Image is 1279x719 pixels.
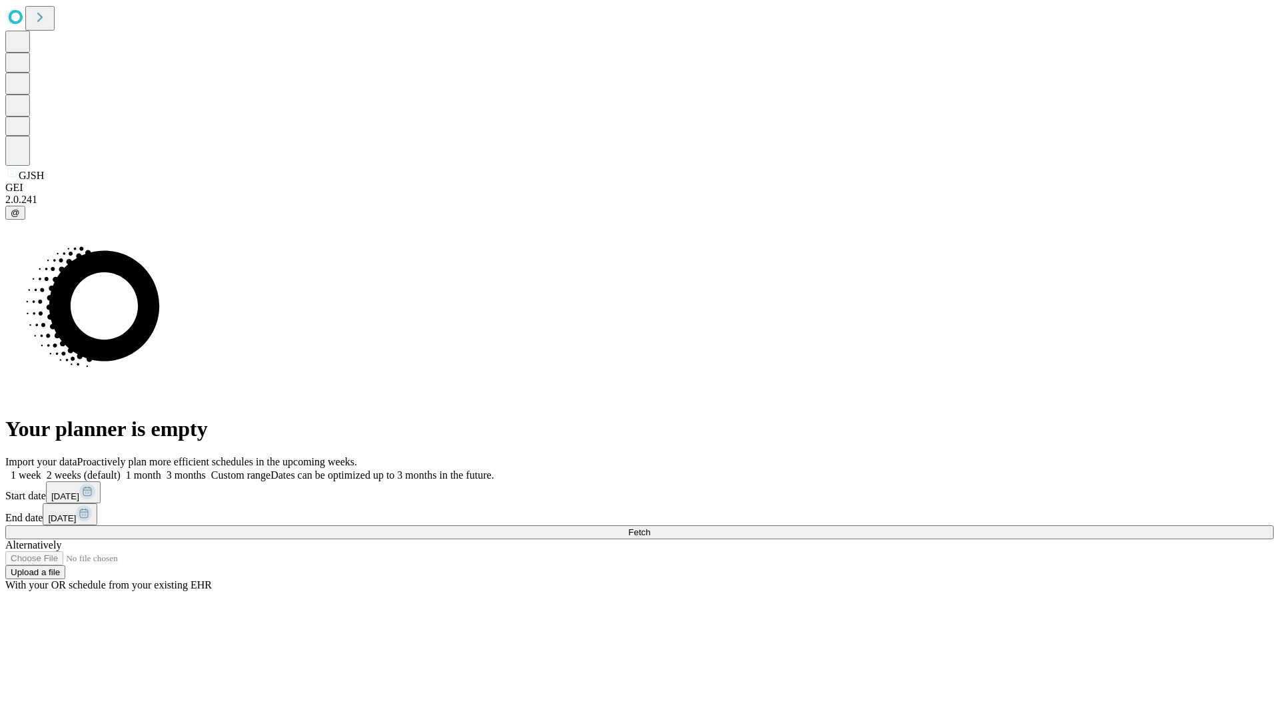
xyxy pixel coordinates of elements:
span: Custom range [211,469,270,481]
span: Import your data [5,456,77,467]
span: Dates can be optimized up to 3 months in the future. [270,469,494,481]
span: 2 weeks (default) [47,469,121,481]
span: [DATE] [48,513,76,523]
span: @ [11,208,20,218]
span: 1 week [11,469,41,481]
button: Upload a file [5,565,65,579]
span: With your OR schedule from your existing EHR [5,579,212,591]
span: Proactively plan more efficient schedules in the upcoming weeks. [77,456,357,467]
div: GEI [5,182,1274,194]
span: [DATE] [51,491,79,501]
div: End date [5,503,1274,525]
button: @ [5,206,25,220]
span: GJSH [19,170,44,181]
span: 3 months [167,469,206,481]
button: [DATE] [43,503,97,525]
button: [DATE] [46,481,101,503]
h1: Your planner is empty [5,417,1274,441]
div: 2.0.241 [5,194,1274,206]
div: Start date [5,481,1274,503]
span: Alternatively [5,539,61,551]
span: Fetch [628,527,650,537]
span: 1 month [126,469,161,481]
button: Fetch [5,525,1274,539]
